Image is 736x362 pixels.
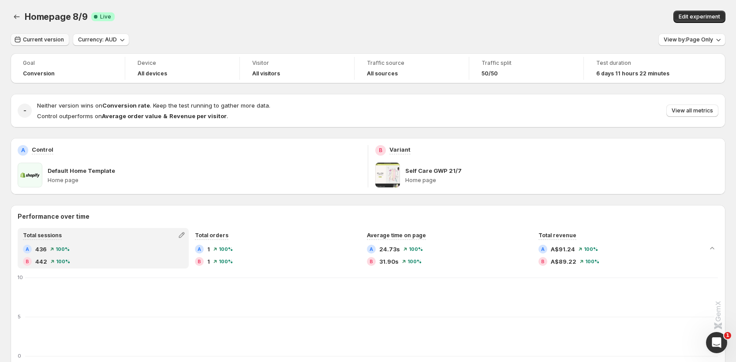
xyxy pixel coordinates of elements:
[138,59,227,78] a: DeviceAll devices
[679,13,720,20] span: Edit experiment
[23,60,112,67] span: Goal
[73,34,129,46] button: Currency: AUD
[18,163,42,187] img: Default Home Template
[26,246,29,252] h2: A
[48,166,115,175] p: Default Home Template
[32,145,53,154] p: Control
[56,259,70,264] span: 100 %
[252,60,342,67] span: Visitor
[724,332,731,339] span: 1
[551,257,576,266] span: A$89.22
[23,232,62,239] span: Total sessions
[482,60,571,67] span: Traffic split
[37,102,270,109] span: Neither version wins on . Keep the test running to gather more data.
[23,36,64,43] span: Current version
[18,353,21,359] text: 0
[541,259,545,264] h2: B
[379,147,382,154] h2: B
[102,102,150,109] strong: Conversion rate
[198,259,201,264] h2: B
[658,34,725,46] button: View by:Page Only
[26,259,29,264] h2: B
[252,70,280,77] h4: All visitors
[482,70,498,77] span: 50/50
[21,147,25,154] h2: A
[379,245,400,254] span: 24.73s
[405,166,462,175] p: Self Care GWP 21/7
[11,11,23,23] button: Back
[367,60,456,67] span: Traffic source
[252,59,342,78] a: VisitorAll visitors
[551,245,575,254] span: A$91.24
[541,246,545,252] h2: A
[207,257,210,266] span: 1
[219,246,233,252] span: 100 %
[407,259,422,264] span: 100 %
[56,246,70,252] span: 100 %
[35,245,47,254] span: 436
[596,60,686,67] span: Test duration
[78,36,117,43] span: Currency: AUD
[48,177,361,184] p: Home page
[35,257,47,266] span: 442
[405,177,718,184] p: Home page
[100,13,111,20] span: Live
[219,259,233,264] span: 100 %
[596,70,669,77] span: 6 days 11 hours 22 minutes
[102,112,161,119] strong: Average order value
[367,232,426,239] span: Average time on page
[379,257,399,266] span: 31.90s
[370,246,373,252] h2: A
[672,107,713,114] span: View all metrics
[706,332,727,353] iframe: Intercom live chat
[37,112,228,119] span: Control outperforms on .
[370,259,373,264] h2: B
[23,106,26,115] h2: -
[389,145,411,154] p: Variant
[367,70,398,77] h4: All sources
[538,232,576,239] span: Total revenue
[666,104,718,117] button: View all metrics
[585,259,599,264] span: 100 %
[18,212,718,221] h2: Performance over time
[25,11,88,22] span: Homepage 8/9
[138,60,227,67] span: Device
[198,246,201,252] h2: A
[367,59,456,78] a: Traffic sourceAll sources
[482,59,571,78] a: Traffic split50/50
[23,59,112,78] a: GoalConversion
[18,274,23,280] text: 10
[169,112,227,119] strong: Revenue per visitor
[207,245,210,254] span: 1
[706,242,718,254] button: Collapse chart
[673,11,725,23] button: Edit experiment
[584,246,598,252] span: 100 %
[409,246,423,252] span: 100 %
[138,70,167,77] h4: All devices
[664,36,713,43] span: View by: Page Only
[596,59,686,78] a: Test duration6 days 11 hours 22 minutes
[195,232,228,239] span: Total orders
[375,163,400,187] img: Self Care GWP 21/7
[11,34,69,46] button: Current version
[18,313,21,320] text: 5
[23,70,55,77] span: Conversion
[163,112,168,119] strong: &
